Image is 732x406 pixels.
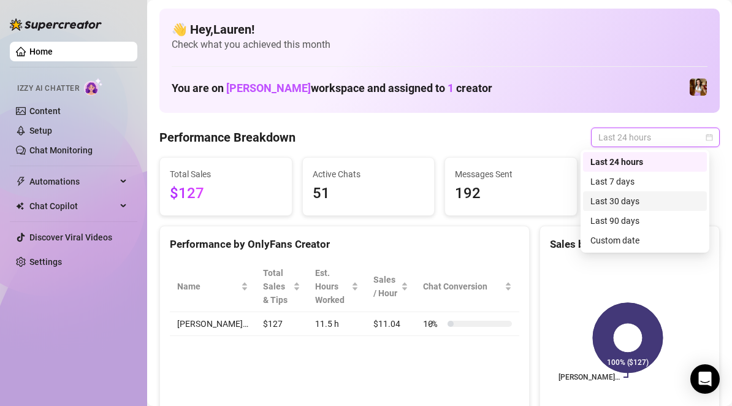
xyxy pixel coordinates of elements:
div: Last 7 days [590,175,700,188]
img: Elena [690,79,707,96]
a: Home [29,47,53,56]
h4: Performance Breakdown [159,129,295,146]
span: thunderbolt [16,177,26,186]
span: [PERSON_NAME] [226,82,311,94]
div: Last 30 days [583,191,707,211]
img: logo-BBDzfeDw.svg [10,18,102,31]
span: 192 [455,182,567,205]
div: Custom date [590,234,700,247]
span: Chat Conversion [423,280,502,293]
span: Automations [29,172,116,191]
span: Active Chats [313,167,425,181]
div: Last 90 days [583,211,707,231]
div: Last 90 days [590,214,700,228]
h4: 👋 Hey, Lauren ! [172,21,707,38]
span: Total Sales [170,167,282,181]
a: Discover Viral Videos [29,232,112,242]
div: Last 24 hours [583,152,707,172]
td: $127 [256,312,308,336]
td: $11.04 [366,312,416,336]
span: Name [177,280,238,293]
span: Sales / Hour [373,273,398,300]
div: Last 24 hours [590,155,700,169]
span: Last 24 hours [598,128,712,147]
th: Chat Conversion [416,261,519,312]
div: Open Intercom Messenger [690,364,720,394]
span: calendar [706,134,713,141]
img: Chat Copilot [16,202,24,210]
a: Chat Monitoring [29,145,93,155]
td: [PERSON_NAME]… [170,312,256,336]
img: AI Chatter [84,78,103,96]
a: Content [29,106,61,116]
th: Name [170,261,256,312]
span: Izzy AI Chatter [17,83,79,94]
div: Last 7 days [583,172,707,191]
div: Custom date [583,231,707,250]
span: Check what you achieved this month [172,38,707,52]
th: Total Sales & Tips [256,261,308,312]
span: Chat Copilot [29,196,116,216]
span: 1 [448,82,454,94]
span: 51 [313,182,425,205]
div: Sales by OnlyFans Creator [550,236,709,253]
th: Sales / Hour [366,261,416,312]
span: Messages Sent [455,167,567,181]
h1: You are on workspace and assigned to creator [172,82,492,95]
div: Est. Hours Worked [315,266,349,307]
a: Setup [29,126,52,136]
td: 11.5 h [308,312,367,336]
div: Performance by OnlyFans Creator [170,236,519,253]
text: [PERSON_NAME]… [559,373,620,381]
div: Last 30 days [590,194,700,208]
span: $127 [170,182,282,205]
span: 10 % [423,317,443,331]
a: Settings [29,257,62,267]
span: Total Sales & Tips [263,266,291,307]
